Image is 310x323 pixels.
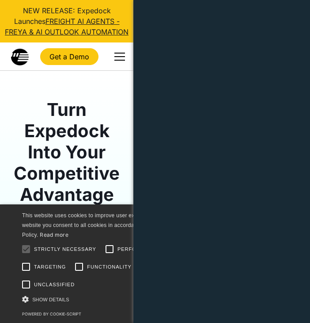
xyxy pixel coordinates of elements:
[109,46,127,67] div: menu
[5,5,129,37] div: NEW RELEASE: Expedock Launches
[7,48,29,65] a: home
[22,311,81,316] a: Powered by cookie-script
[34,246,96,253] span: Strictly necessary
[11,48,29,65] img: Expedock Company Logo no text
[163,227,310,323] iframe: Chat Widget
[32,297,69,302] span: Show details
[5,17,129,36] a: FREIGHT AI AGENTS - FREYA & AI OUTLOOK AUTOMATION
[40,48,98,65] a: Get a Demo
[87,263,131,271] span: Functionality
[22,295,195,304] div: Show details
[34,281,75,288] span: Unclassified
[34,263,66,271] span: Targeting
[7,99,127,205] h1: Turn Expedock Into Your Competitive Advantage
[22,212,190,238] span: This website uses cookies to improve user experience. By using our website you consent to all coo...
[40,231,68,238] a: Read more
